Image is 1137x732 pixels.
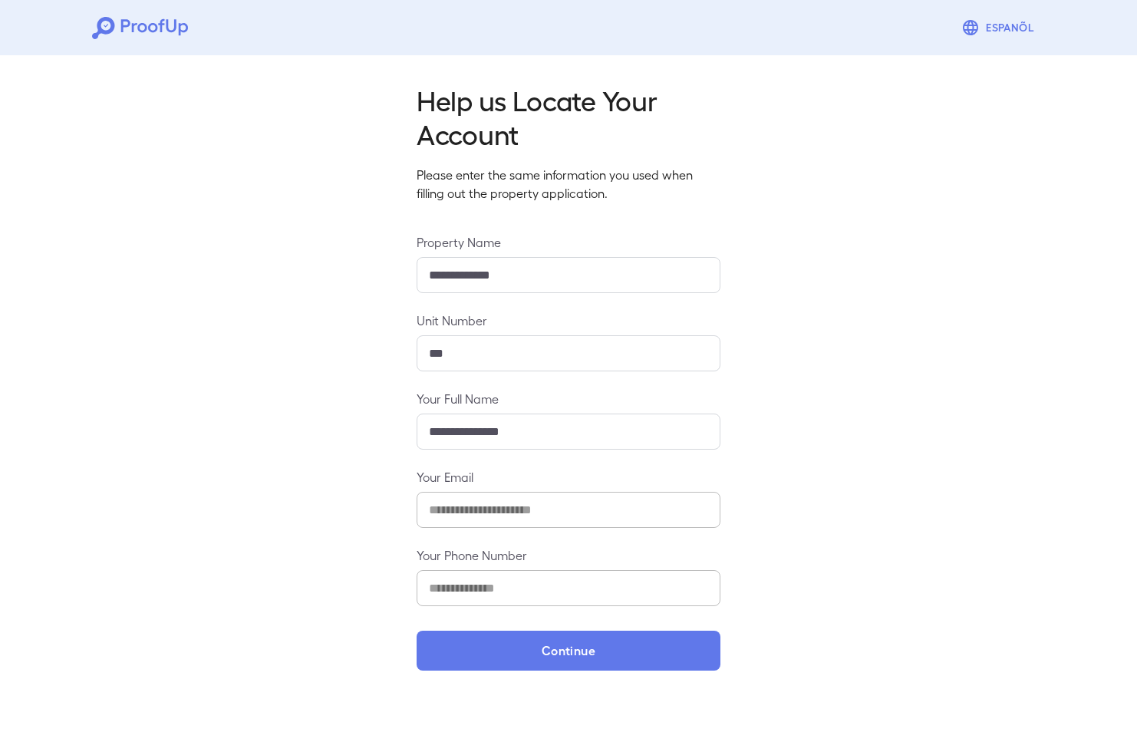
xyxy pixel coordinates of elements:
[417,166,720,203] p: Please enter the same information you used when filling out the property application.
[417,83,720,150] h2: Help us Locate Your Account
[417,312,720,329] label: Unit Number
[417,468,720,486] label: Your Email
[417,390,720,407] label: Your Full Name
[417,233,720,251] label: Property Name
[955,12,1045,43] button: Espanõl
[417,546,720,564] label: Your Phone Number
[417,631,720,671] button: Continue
